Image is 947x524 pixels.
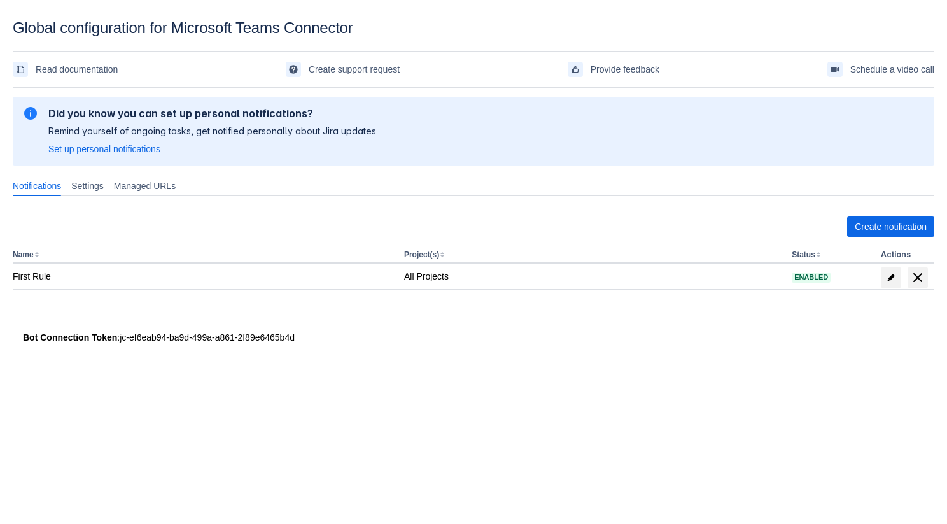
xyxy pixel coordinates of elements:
a: Provide feedback [568,59,659,80]
strong: Bot Connection Token [23,332,117,343]
span: Read documentation [36,59,118,80]
div: All Projects [404,270,782,283]
a: Schedule a video call [827,59,934,80]
span: Provide feedback [591,59,659,80]
div: : jc-ef6eab94-ba9d-499a-a861-2f89e6465b4d [23,331,924,344]
span: Notifications [13,180,61,192]
button: Create notification [847,216,934,237]
span: Schedule a video call [850,59,934,80]
span: Create support request [309,59,400,80]
button: Name [13,250,34,259]
p: Remind yourself of ongoing tasks, get notified personally about Jira updates. [48,125,378,138]
span: delete [910,270,925,285]
span: information [23,106,38,121]
div: Global configuration for Microsoft Teams Connector [13,19,934,37]
span: edit [886,273,896,283]
span: feedback [570,64,580,74]
span: Create notification [855,216,927,237]
span: Enabled [792,274,831,281]
span: Settings [71,180,104,192]
button: Project(s) [404,250,439,259]
a: Set up personal notifications [48,143,160,155]
span: documentation [15,64,25,74]
button: Status [792,250,815,259]
span: support [288,64,298,74]
a: Read documentation [13,59,118,80]
h2: Did you know you can set up personal notifications? [48,107,378,120]
th: Actions [876,247,934,264]
span: videoCall [830,64,840,74]
span: Managed URLs [114,180,176,192]
div: First Rule [13,270,394,283]
a: Create support request [286,59,400,80]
